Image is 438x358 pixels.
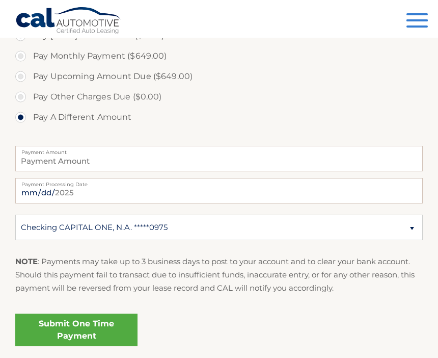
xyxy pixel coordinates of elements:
label: Pay Monthly Payment ($649.00) [15,46,423,66]
label: Payment Processing Date [15,178,423,186]
label: Pay Upcoming Amount Due ($649.00) [15,66,423,87]
label: Payment Amount [15,146,423,154]
label: Pay A Different Amount [15,107,423,127]
strong: NOTE [15,257,38,266]
a: Cal Automotive [15,7,122,36]
p: : Payments may take up to 3 business days to post to your account and to clear your bank account.... [15,255,423,295]
input: Payment Date [15,178,423,203]
a: Submit One Time Payment [15,314,138,346]
label: Pay Other Charges Due ($0.00) [15,87,423,107]
input: Payment Amount [15,146,423,171]
button: Menu [406,13,428,30]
